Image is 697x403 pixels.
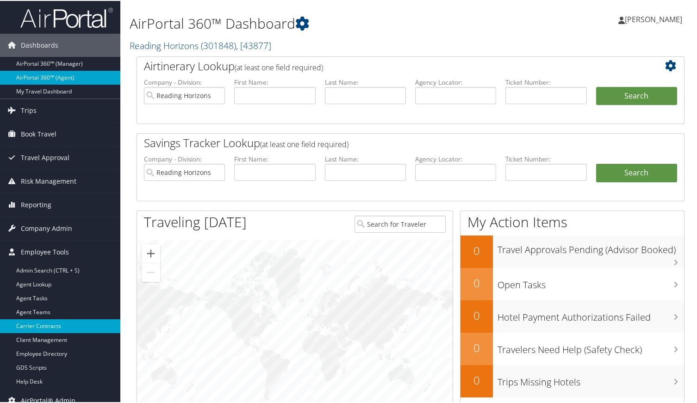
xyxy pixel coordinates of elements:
button: Zoom in [142,243,160,262]
img: airportal-logo.png [20,6,113,28]
a: Search [596,163,677,181]
label: Last Name: [325,77,406,86]
h2: Airtinerary Lookup [144,57,632,73]
label: Agency Locator: [415,154,496,163]
h3: Trips Missing Hotels [498,370,684,388]
input: Search for Traveler [355,215,446,232]
span: (at least one field required) [235,62,323,72]
a: [PERSON_NAME] [618,5,691,32]
h2: 0 [461,274,493,290]
button: Zoom out [142,262,160,281]
h2: 0 [461,372,493,387]
h2: 0 [461,307,493,322]
label: Ticket Number: [505,77,586,86]
h3: Travel Approvals Pending (Advisor Booked) [498,238,684,255]
span: , [ 43877 ] [236,38,271,51]
button: Search [596,86,677,105]
span: Book Travel [21,122,56,145]
span: (at least one field required) [260,138,348,149]
label: Last Name: [325,154,406,163]
a: 0Travelers Need Help (Safety Check) [461,332,684,364]
label: Company - Division: [144,154,225,163]
span: Reporting [21,192,51,216]
span: Dashboards [21,33,58,56]
span: Company Admin [21,216,72,239]
label: Agency Locator: [415,77,496,86]
label: First Name: [234,77,315,86]
h2: Savings Tracker Lookup [144,134,632,150]
a: 0Hotel Payment Authorizations Failed [461,299,684,332]
h3: Hotel Payment Authorizations Failed [498,305,684,323]
a: 0Trips Missing Hotels [461,364,684,397]
span: Trips [21,98,37,121]
h3: Travelers Need Help (Safety Check) [498,338,684,355]
a: 0Open Tasks [461,267,684,299]
h3: Open Tasks [498,273,684,291]
h2: 0 [461,242,493,258]
span: [PERSON_NAME] [625,13,682,24]
span: Employee Tools [21,240,69,263]
span: Risk Management [21,169,76,192]
label: Company - Division: [144,77,225,86]
a: 0Travel Approvals Pending (Advisor Booked) [461,235,684,267]
a: Reading Horizons [130,38,271,51]
h1: Traveling [DATE] [144,211,247,231]
span: Travel Approval [21,145,69,168]
h1: AirPortal 360™ Dashboard [130,13,504,32]
label: Ticket Number: [505,154,586,163]
span: ( 301848 ) [201,38,236,51]
h2: 0 [461,339,493,355]
input: search accounts [144,163,225,180]
label: First Name: [234,154,315,163]
h1: My Action Items [461,211,684,231]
